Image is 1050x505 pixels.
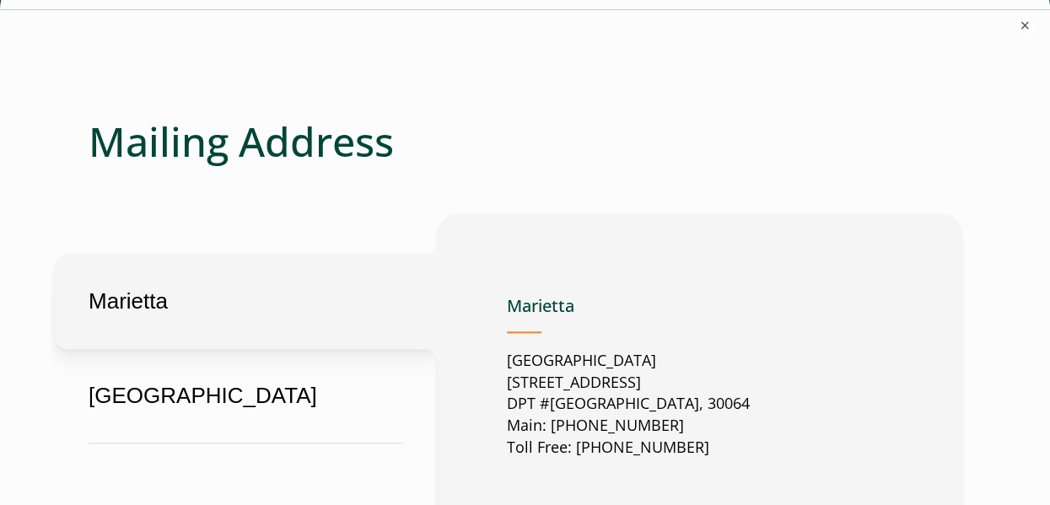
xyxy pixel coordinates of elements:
[89,117,961,166] h2: Mailing Address
[507,350,750,459] p: [GEOGRAPHIC_DATA] [STREET_ADDRESS] DPT #[GEOGRAPHIC_DATA], 30064 Main: [PHONE_NUMBER] Toll Free: ...
[54,348,438,443] button: [GEOGRAPHIC_DATA]
[54,254,438,349] button: Marietta
[507,296,750,333] h4: Marietta
[1016,17,1033,34] button: ×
